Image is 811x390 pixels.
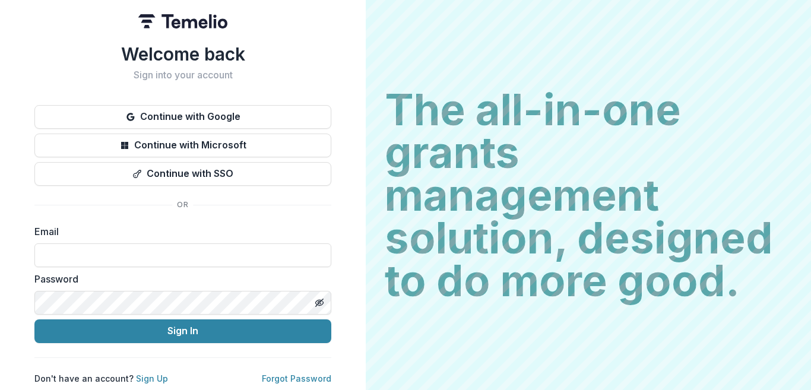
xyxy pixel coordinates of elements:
button: Sign In [34,319,331,343]
button: Toggle password visibility [310,293,329,312]
label: Email [34,224,324,239]
h1: Welcome back [34,43,331,65]
p: Don't have an account? [34,372,168,385]
button: Continue with SSO [34,162,331,186]
a: Forgot Password [262,373,331,383]
label: Password [34,272,324,286]
h2: Sign into your account [34,69,331,81]
img: Temelio [138,14,227,28]
a: Sign Up [136,373,168,383]
button: Continue with Google [34,105,331,129]
button: Continue with Microsoft [34,134,331,157]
